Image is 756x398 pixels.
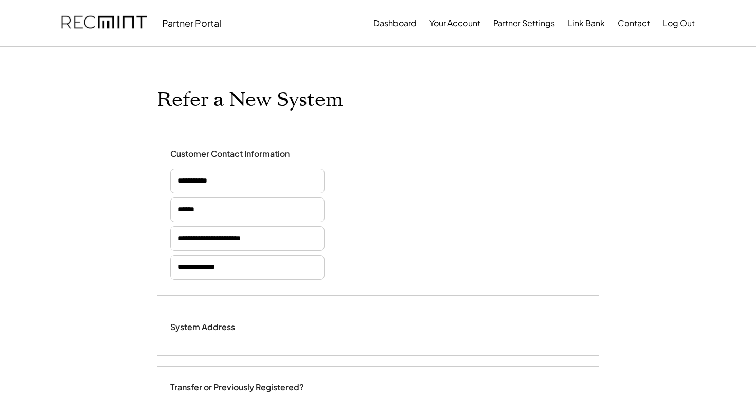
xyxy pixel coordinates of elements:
[170,322,273,333] div: System Address
[162,17,221,29] div: Partner Portal
[170,149,290,159] div: Customer Contact Information
[170,382,304,393] div: Transfer or Previously Registered?
[157,88,343,112] h1: Refer a New System
[429,13,480,33] button: Your Account
[61,6,147,41] img: recmint-logotype%403x.png
[493,13,555,33] button: Partner Settings
[568,13,605,33] button: Link Bank
[663,13,695,33] button: Log Out
[618,13,650,33] button: Contact
[373,13,417,33] button: Dashboard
